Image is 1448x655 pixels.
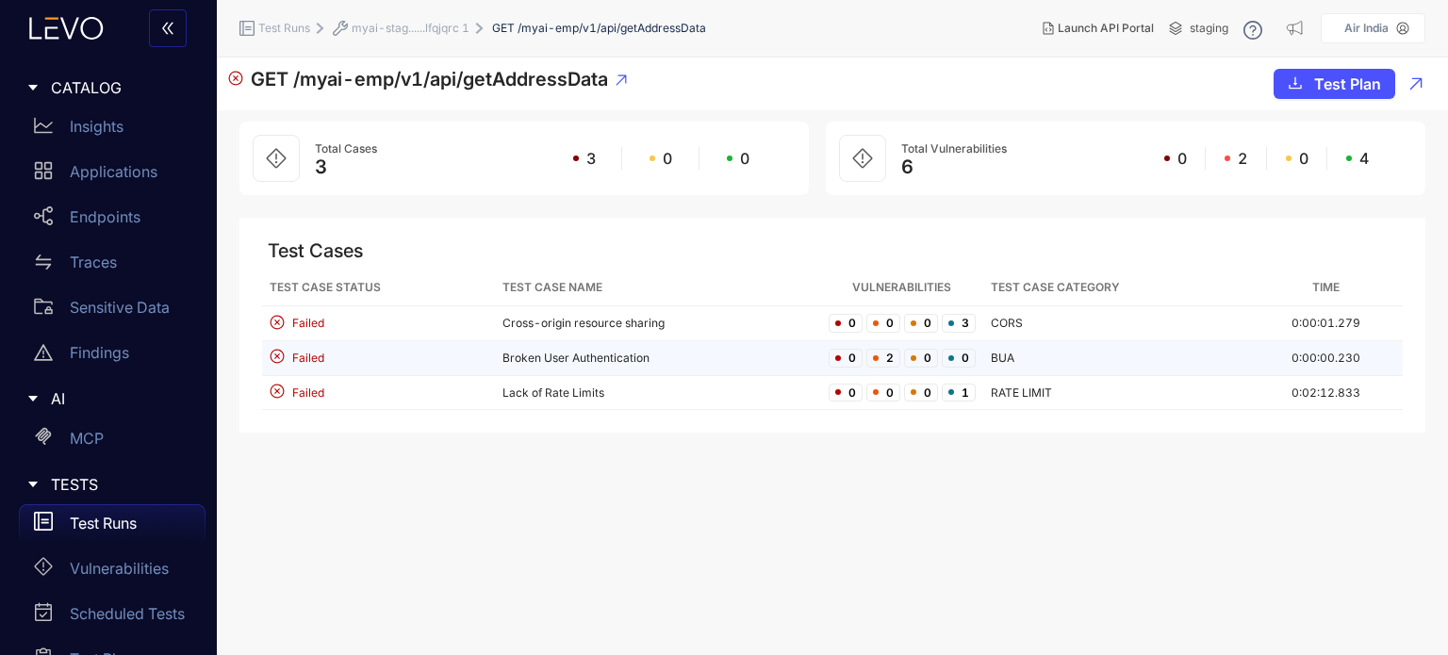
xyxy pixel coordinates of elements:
[495,376,821,411] td: Lack of Rate Limits
[821,270,983,306] th: Vulnerabilities
[1248,376,1403,411] td: 0:02:12.833
[11,465,206,504] div: TESTS
[663,150,672,167] span: 0
[149,9,187,47] button: double-left
[51,390,190,407] span: AI
[268,240,1403,262] div: Test Cases
[292,317,324,330] span: Failed
[262,270,495,306] th: Test Case Status
[51,476,190,493] span: TESTS
[1359,150,1369,167] span: 4
[70,299,170,316] p: Sensitive Data
[942,349,976,368] span: 0
[251,68,608,90] span: GET /myai-emp/v1/api/getAddressData
[70,430,104,447] p: MCP
[315,141,377,156] span: Total Cases
[866,314,900,333] span: 0
[586,150,596,167] span: 3
[19,288,206,334] a: Sensitive Data
[26,392,40,405] span: caret-right
[829,314,863,333] span: 0
[19,153,206,198] a: Applications
[1028,13,1169,43] button: Launch API Portal
[34,343,53,362] span: warning
[19,504,206,549] a: Test Runs
[983,376,1249,411] td: RATE LIMIT
[495,341,821,376] td: Broken User Authentication
[492,22,706,35] span: GET /myai-emp/v1/api/getAddressData
[1248,270,1403,306] th: Time
[495,306,821,341] td: Cross-origin resource sharing
[829,384,863,402] span: 0
[1288,75,1303,92] span: download
[70,560,169,577] p: Vulnerabilities
[70,118,123,135] p: Insights
[19,549,206,595] a: Vulnerabilities
[983,306,1249,341] td: CORS
[1238,150,1247,167] span: 2
[1274,69,1395,99] button: downloadTest Plan
[829,349,863,368] span: 0
[904,349,938,368] span: 0
[1248,306,1403,341] td: 0:00:01.279
[901,141,1007,156] span: Total Vulnerabilities
[1344,22,1389,35] p: Air India
[983,270,1249,306] th: Test Case Category
[70,254,117,270] p: Traces
[11,68,206,107] div: CATALOG
[70,605,185,622] p: Scheduled Tests
[901,156,913,178] span: 6
[19,334,206,379] a: Findings
[315,156,327,178] span: 3
[70,163,157,180] p: Applications
[1190,22,1228,35] span: staging
[26,81,40,94] span: caret-right
[904,384,938,402] span: 0
[19,107,206,153] a: Insights
[51,79,190,96] span: CATALOG
[292,386,324,400] span: Failed
[495,270,821,306] th: Test Case Name
[1058,22,1154,35] span: Launch API Portal
[740,150,749,167] span: 0
[19,595,206,640] a: Scheduled Tests
[942,314,976,333] span: 3
[292,352,324,365] span: Failed
[983,341,1249,376] td: BUA
[70,344,129,361] p: Findings
[19,243,206,288] a: Traces
[866,384,900,402] span: 0
[904,314,938,333] span: 0
[352,22,469,35] span: myai-stag......lfqjqrc 1
[26,478,40,491] span: caret-right
[70,515,137,532] p: Test Runs
[34,253,53,271] span: swap
[1248,341,1403,376] td: 0:00:00.230
[160,21,175,38] span: double-left
[942,384,976,402] span: 1
[1299,150,1308,167] span: 0
[19,419,206,465] a: MCP
[258,22,310,35] span: Test Runs
[19,198,206,243] a: Endpoints
[866,349,900,368] span: 2
[70,208,140,225] p: Endpoints
[11,379,206,418] div: AI
[1177,150,1187,167] span: 0
[1314,75,1381,92] span: Test Plan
